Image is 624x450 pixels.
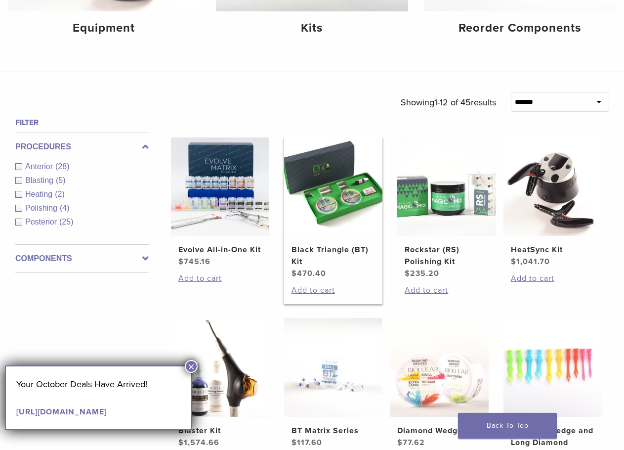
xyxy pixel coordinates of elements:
img: Diamond Wedge Kits [390,318,488,416]
bdi: 77.62 [397,438,425,448]
a: Blaster KitBlaster Kit $1,574.66 [171,318,269,448]
img: HeatSync Kit [503,137,602,236]
h2: Blaster Kit [178,425,262,437]
h2: Rockstar (RS) Polishing Kit [405,244,488,268]
span: $ [291,269,297,278]
span: (4) [60,204,70,212]
span: $ [178,438,184,448]
label: Procedures [15,141,149,153]
a: HeatSync KitHeatSync Kit $1,041.70 [503,137,602,268]
span: $ [178,257,184,267]
img: Blaster Kit [171,318,269,416]
span: 1-12 of 45 [434,97,471,108]
h2: HeatSync Kit [511,244,594,256]
span: (5) [56,176,66,184]
img: Evolve All-in-One Kit [171,137,269,236]
bdi: 1,041.70 [511,257,550,267]
p: Showing results [401,92,496,113]
h2: Black Triangle (BT) Kit [291,244,375,268]
p: Your October Deals Have Arrived! [16,377,181,392]
span: (25) [59,218,73,226]
span: Posterior [25,218,59,226]
label: Components [15,253,149,265]
span: $ [511,257,516,267]
img: BT Matrix Series [284,318,382,416]
a: Evolve All-in-One KitEvolve All-in-One Kit $745.16 [171,137,269,268]
span: Anterior [25,162,55,171]
h4: Reorder Components [432,19,608,37]
h4: Kits [224,19,400,37]
a: Black Triangle (BT) KitBlack Triangle (BT) Kit $470.40 [284,137,382,279]
img: Black Triangle (BT) Kit [284,137,382,236]
h2: BT Matrix Series [291,425,375,437]
span: (2) [55,190,65,198]
img: Rockstar (RS) Polishing Kit [397,137,496,236]
span: Blasting [25,176,56,184]
span: $ [405,269,410,278]
span: Polishing [25,204,60,212]
bdi: 235.20 [405,269,439,278]
h4: Equipment [16,19,192,37]
bdi: 745.16 [178,257,210,267]
h2: Evolve All-in-One Kit [178,244,262,256]
a: Diamond Wedge KitsDiamond Wedge Kits $77.62 [390,318,488,448]
a: Add to cart: “Evolve All-in-One Kit” [178,272,262,284]
a: Add to cart: “HeatSync Kit” [511,272,594,284]
h2: Diamond Wedge Kits [397,425,481,437]
bdi: 1,574.66 [178,438,219,448]
img: Diamond Wedge and Long Diamond Wedge [503,318,602,416]
bdi: 470.40 [291,269,326,278]
span: $ [291,438,297,448]
a: [URL][DOMAIN_NAME] [16,407,107,417]
a: BT Matrix SeriesBT Matrix Series $117.60 [284,318,382,448]
a: Add to cart: “Rockstar (RS) Polishing Kit” [405,284,488,296]
span: Heating [25,190,55,198]
span: (28) [55,162,69,171]
span: $ [397,438,403,448]
a: Add to cart: “Black Triangle (BT) Kit” [291,284,375,296]
a: Back To Top [458,413,557,439]
a: Rockstar (RS) Polishing KitRockstar (RS) Polishing Kit $235.20 [397,137,496,279]
h4: Filter [15,117,149,129]
bdi: 117.60 [291,438,322,448]
button: Close [185,360,198,373]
